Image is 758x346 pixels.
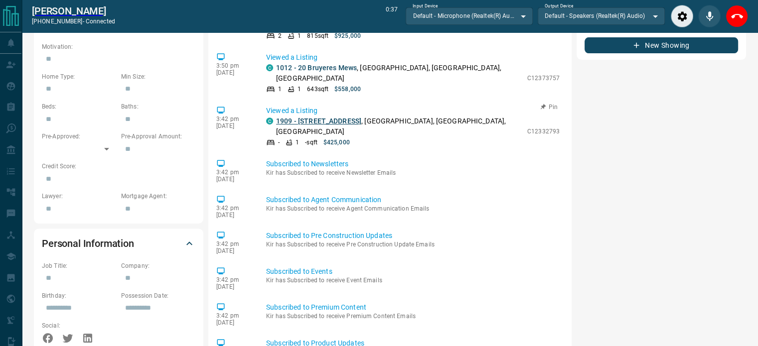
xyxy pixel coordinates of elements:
[121,291,195,300] p: Possession Date:
[121,192,195,201] p: Mortgage Agent:
[266,159,560,169] p: Subscribed to Newsletters
[216,69,251,76] p: [DATE]
[42,235,134,251] h2: Personal Information
[42,231,195,255] div: Personal Information
[527,127,560,136] p: C12332793
[266,241,560,248] p: Kir has Subscribed to receive Pre Construction Update Emails
[266,205,560,212] p: Kir has Subscribed to receive Agent Communication Emails
[278,31,282,40] p: 2
[726,5,748,27] div: End Call
[585,37,738,53] button: New Showing
[276,116,522,137] p: , [GEOGRAPHIC_DATA], [GEOGRAPHIC_DATA], [GEOGRAPHIC_DATA]
[42,321,116,330] p: Social:
[276,117,361,125] a: 1909 - [STREET_ADDRESS]
[216,115,251,122] p: 3:42 pm
[216,212,251,219] p: [DATE]
[334,31,361,40] p: $925,000
[216,240,251,247] p: 3:42 pm
[527,74,560,83] p: C12373757
[216,62,251,69] p: 3:50 pm
[216,276,251,283] p: 3:42 pm
[266,277,560,284] p: Kir has Subscribed to receive Event Emails
[266,266,560,277] p: Subscribed to Events
[266,195,560,205] p: Subscribed to Agent Communication
[42,291,116,300] p: Birthday:
[266,169,560,176] p: Kir has Subscribed to receive Newsletter Emails
[42,102,116,111] p: Beds:
[298,85,301,94] p: 1
[538,7,665,24] div: Default - Speakers (Realtek(R) Audio)
[545,3,573,9] label: Output Device
[266,231,560,241] p: Subscribed to Pre Construction Updates
[216,169,251,176] p: 3:42 pm
[266,313,560,320] p: Kir has Subscribed to receive Premium Content Emails
[413,3,438,9] label: Input Device
[535,103,564,112] button: Pin
[42,261,116,270] p: Job Title:
[42,132,116,141] p: Pre-Approved:
[42,192,116,201] p: Lawyer:
[307,31,328,40] p: 815 sqft
[216,176,251,183] p: [DATE]
[121,132,195,141] p: Pre-Approval Amount:
[266,117,273,124] div: condos.ca
[32,5,115,17] a: [PERSON_NAME]
[276,64,357,72] a: 1012 - 20 Bruyeres Mews
[216,312,251,319] p: 3:42 pm
[334,85,361,94] p: $558,000
[42,42,195,51] p: Motivation:
[216,283,251,290] p: [DATE]
[386,5,398,27] p: 0:37
[671,5,693,27] div: Audio Settings
[86,18,115,25] span: connected
[278,85,282,94] p: 1
[216,205,251,212] p: 3:42 pm
[121,102,195,111] p: Baths:
[276,63,522,84] p: , [GEOGRAPHIC_DATA], [GEOGRAPHIC_DATA], [GEOGRAPHIC_DATA]
[406,7,533,24] div: Default - Microphone (Realtek(R) Audio)
[298,31,301,40] p: 1
[266,64,273,71] div: condos.ca
[323,138,350,147] p: $425,000
[278,138,280,147] p: -
[266,52,560,63] p: Viewed a Listing
[42,72,116,81] p: Home Type:
[305,138,317,147] p: - sqft
[216,122,251,129] p: [DATE]
[216,319,251,326] p: [DATE]
[216,247,251,254] p: [DATE]
[266,302,560,313] p: Subscribed to Premium Content
[121,72,195,81] p: Min Size:
[42,162,195,171] p: Credit Score:
[266,106,560,116] p: Viewed a Listing
[121,261,195,270] p: Company:
[698,5,721,27] div: Mute
[32,17,115,26] p: [PHONE_NUMBER] -
[296,138,299,147] p: 1
[307,85,328,94] p: 643 sqft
